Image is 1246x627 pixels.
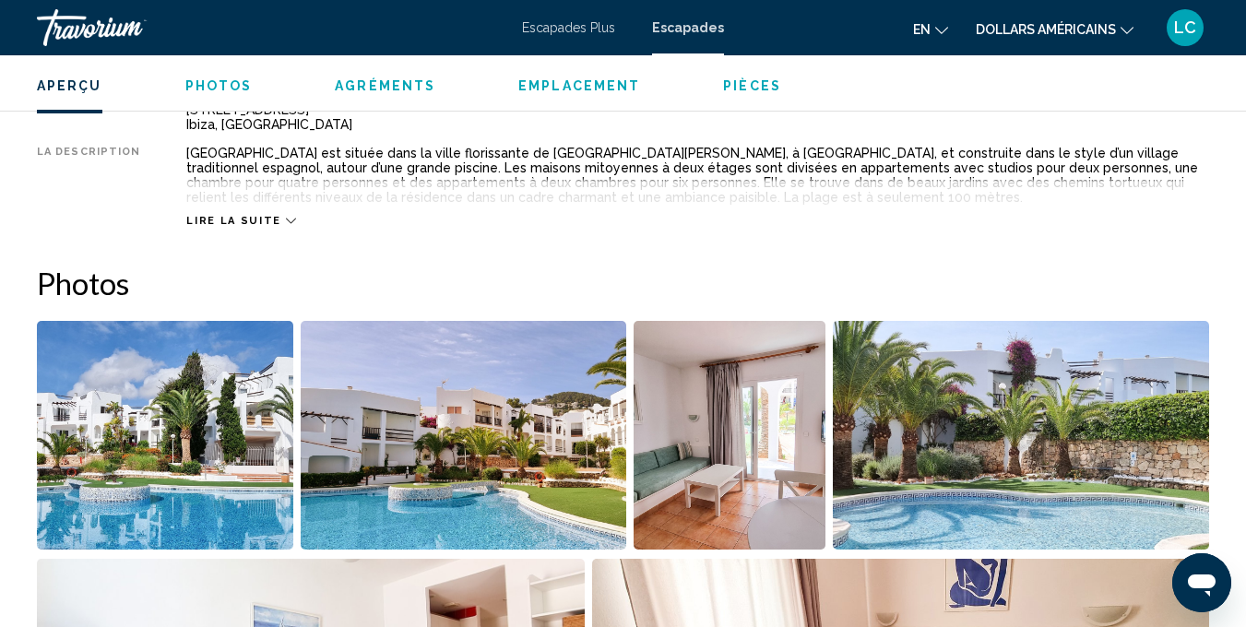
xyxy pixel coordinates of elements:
[37,320,293,550] button: Open full-screen image slider
[185,77,253,94] button: Photos
[185,78,253,93] span: Photos
[522,20,615,35] a: Escapades Plus
[913,22,931,37] font: en
[335,77,435,94] button: Agréments
[652,20,724,35] a: Escapades
[833,320,1209,550] button: Open full-screen image slider
[1161,8,1209,47] button: Menu utilisateur
[37,265,1209,302] h2: Photos
[301,320,626,550] button: Open full-screen image slider
[976,22,1116,37] font: dollars américains
[518,77,640,94] button: Emplacement
[37,146,140,205] div: La description
[518,78,640,93] span: Emplacement
[186,214,295,228] button: Lire la suite
[37,78,102,93] span: Aperçu
[37,9,504,46] a: Travorium
[1174,18,1196,37] font: LC
[37,77,102,94] button: Aperçu
[1172,553,1231,612] iframe: Bouton de lancement de la fenêtre de messagerie
[335,78,435,93] span: Agréments
[976,16,1133,42] button: Changer de devise
[634,320,825,550] button: Open full-screen image slider
[186,215,280,227] span: Lire la suite
[723,77,781,94] button: Pièces
[186,146,1209,205] div: [GEOGRAPHIC_DATA] est située dans la ville florissante de [GEOGRAPHIC_DATA][PERSON_NAME], à [GEOG...
[913,16,948,42] button: Changer de langue
[723,78,781,93] span: Pièces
